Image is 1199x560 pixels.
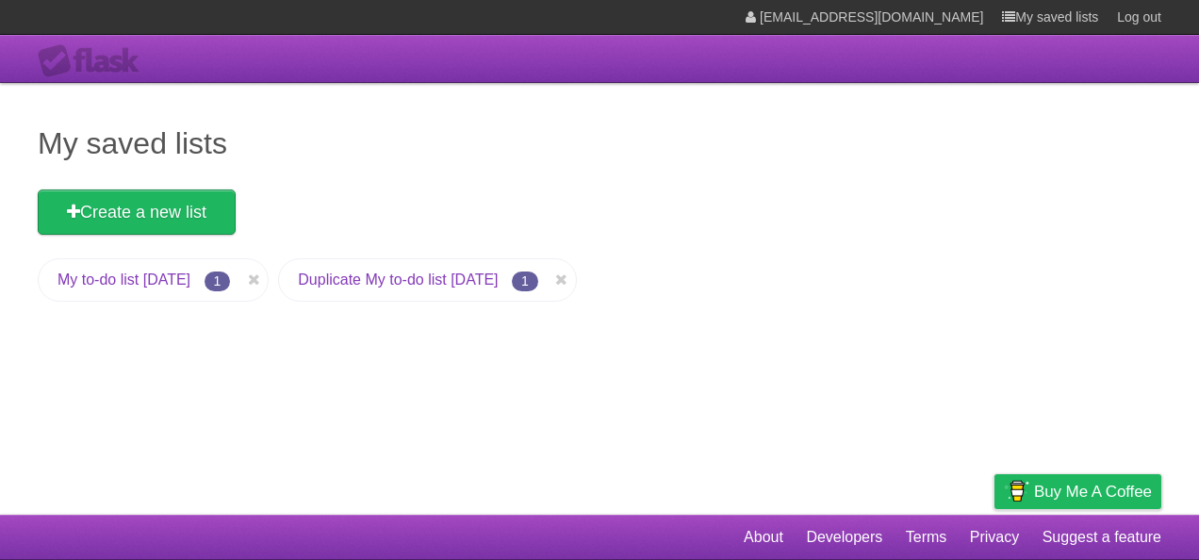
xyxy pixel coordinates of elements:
a: About [744,519,783,555]
span: 1 [512,272,538,291]
h1: My saved lists [38,121,1161,166]
a: Privacy [970,519,1019,555]
a: Create a new list [38,189,236,235]
a: Developers [806,519,882,555]
a: Buy me a coffee [994,474,1161,509]
img: Buy me a coffee [1004,475,1029,507]
span: Buy me a coffee [1034,475,1152,508]
span: 1 [205,272,231,291]
a: My to-do list [DATE] [57,272,190,288]
a: Duplicate My to-do list [DATE] [298,272,498,288]
div: Flask [38,44,151,78]
a: Terms [906,519,947,555]
a: Suggest a feature [1043,519,1161,555]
